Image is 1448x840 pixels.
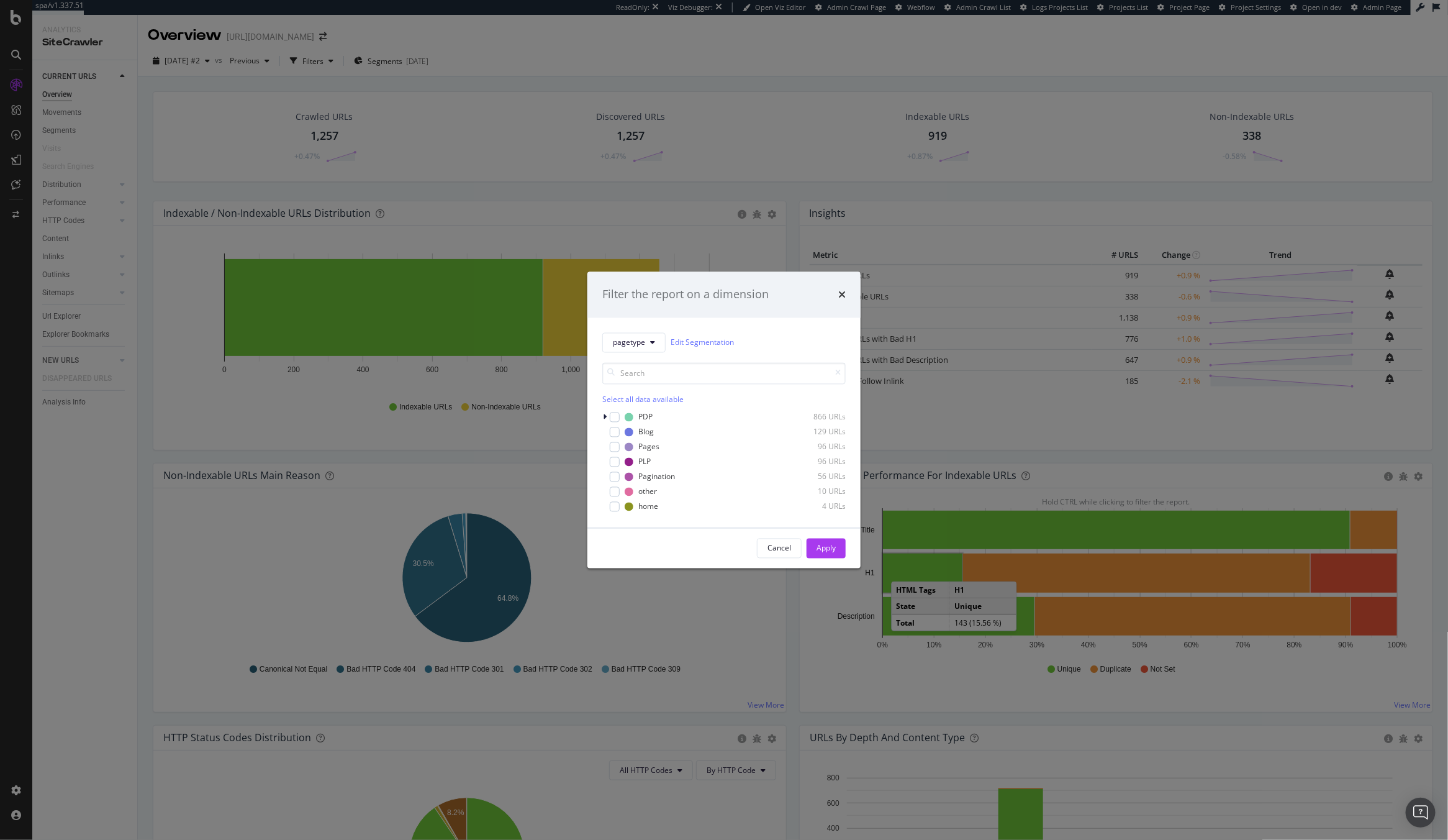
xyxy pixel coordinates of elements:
div: Pagination [638,472,675,482]
div: PLP [638,457,651,467]
div: 56 URLs [785,472,846,482]
button: pagetype [602,332,666,352]
div: 866 URLs [785,412,846,422]
div: 96 URLs [785,457,846,467]
div: Filter the report on a dimension [602,287,769,303]
div: Open Intercom Messenger [1406,798,1436,828]
div: Apply [817,543,836,554]
span: pagetype [613,337,645,348]
div: 129 URLs [785,427,846,437]
div: Pages [638,442,659,452]
input: Search [602,362,846,384]
button: Apply [807,538,846,558]
button: Cancel [757,538,802,558]
div: Select all data available [602,394,846,404]
div: times [838,287,846,303]
a: Edit Segmentation [671,336,734,349]
div: Blog [638,427,654,437]
div: 96 URLs [785,442,846,452]
div: other [638,486,657,497]
div: home [638,501,658,512]
div: Cancel [767,543,791,554]
div: modal [587,272,861,568]
div: PDP [638,412,653,422]
div: 4 URLs [785,501,846,512]
div: 10 URLs [785,486,846,497]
